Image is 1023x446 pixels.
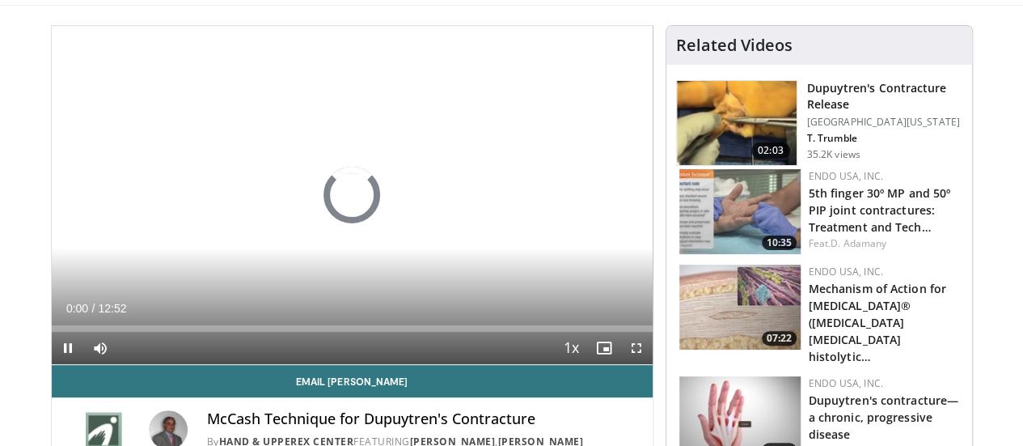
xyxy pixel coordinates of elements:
[679,265,801,350] a: 07:22
[751,142,790,159] span: 02:03
[52,26,653,365] video-js: Video Player
[679,265,801,350] img: 4f28c07a-856f-4770-928d-01fbaac11ded.150x105_q85_crop-smart_upscale.jpg
[809,281,946,364] a: Mechanism of Action for [MEDICAL_DATA]® ([MEDICAL_DATA] [MEDICAL_DATA] histolytic…
[620,332,653,364] button: Fullscreen
[679,169,801,254] img: 9a7f6d9b-8f8d-4cd1-ad66-b7e675c80458.150x105_q85_crop-smart_upscale.jpg
[807,80,962,113] h3: Dupuytren's Contracture Release
[809,376,883,390] a: Endo USA, Inc.
[807,148,860,161] p: 35.2K views
[831,236,886,250] a: D. Adamany
[84,332,116,364] button: Mute
[677,81,797,165] img: 38790_0000_3.png.150x105_q85_crop-smart_upscale.jpg
[807,116,962,129] p: [GEOGRAPHIC_DATA][US_STATE]
[809,236,959,251] div: Feat.
[809,169,883,183] a: Endo USA, Inc.
[809,265,883,278] a: Endo USA, Inc.
[762,236,797,250] span: 10:35
[98,302,126,315] span: 12:52
[679,169,801,254] a: 10:35
[676,80,962,166] a: 02:03 Dupuytren's Contracture Release [GEOGRAPHIC_DATA][US_STATE] T. Trumble 35.2K views
[807,132,962,145] p: T. Trumble
[588,332,620,364] button: Enable picture-in-picture mode
[809,185,951,235] a: 5th finger 30º MP and 50º PIP joint contractures: Treatment and Tech…
[52,365,653,397] a: Email [PERSON_NAME]
[66,302,88,315] span: 0:00
[556,332,588,364] button: Playback Rate
[52,325,653,332] div: Progress Bar
[207,410,640,428] h4: McCash Technique for Dupuytren's Contracture
[762,331,797,346] span: 07:22
[676,36,793,55] h4: Related Videos
[52,332,84,364] button: Pause
[809,393,958,442] a: Dupuytren's contracture— a chronic, progressive disease
[92,302,95,315] span: /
